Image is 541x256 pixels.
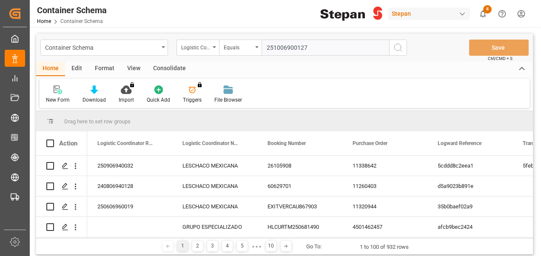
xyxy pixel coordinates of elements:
div: 240806940128 [87,176,172,196]
button: open menu [177,40,219,56]
span: 8 [483,5,492,14]
div: 5cddd8c2eea1 [427,156,513,176]
button: Help Center [493,4,512,23]
div: 2 [192,241,203,251]
input: Type to search [262,40,389,56]
div: Equals [224,42,253,51]
div: 4501462457 [342,217,427,237]
div: LESCHACO MEXICANA [172,156,257,176]
span: Ctrl/CMD + S [488,55,513,62]
div: LESCHACO MEXICANA [172,196,257,216]
div: Container Schema [37,4,107,17]
div: 11260403 [342,176,427,196]
div: d5a9023b891e [427,176,513,196]
img: Stepan_Company_logo.svg.png_1713531530.png [320,6,382,21]
div: 4 [222,241,233,251]
button: show 8 new notifications [473,4,493,23]
span: Drag here to set row groups [64,118,131,125]
div: Home [36,62,65,76]
div: Download [83,96,106,104]
div: Press SPACE to select this row. [36,156,87,176]
div: Go To: [306,242,322,251]
div: 35b0baef02a9 [427,196,513,216]
div: afcb9bec2424 [427,217,513,237]
span: Logistic Coordinator Name [182,140,239,146]
div: EXITVERCAU867903 [257,196,342,216]
div: 11338642 [342,156,427,176]
div: 250606960019 [87,196,172,216]
span: Logward Reference [438,140,481,146]
div: 5 [237,241,248,251]
div: Quick Add [147,96,170,104]
div: Press SPACE to select this row. [36,176,87,196]
div: 60629701 [257,176,342,196]
button: Save [469,40,529,56]
div: HLCURTM250681490 [257,217,342,237]
div: Edit [65,62,88,76]
div: Press SPACE to select this row. [36,217,87,237]
div: New Form [46,96,70,104]
div: 10 [266,241,276,251]
div: Stepan [388,8,470,20]
button: open menu [219,40,262,56]
div: 3 [207,241,218,251]
div: ● ● ● [252,243,261,250]
div: File Browser [214,96,242,104]
button: search button [389,40,407,56]
div: Action [59,139,77,147]
div: Logistic Coordinator Reference Number [181,42,210,51]
button: open menu [40,40,168,56]
div: LESCHACO MEXICANA [172,176,257,196]
div: 1 [177,241,188,251]
button: Stepan [388,6,473,22]
div: View [121,62,147,76]
span: Purchase Order [353,140,387,146]
div: 1 to 100 of 932 rows [360,243,409,251]
a: Home [37,18,51,24]
span: Booking Number [268,140,306,146]
div: Consolidate [147,62,192,76]
div: Press SPACE to select this row. [36,196,87,217]
div: 26105908 [257,156,342,176]
div: Container Schema [45,42,159,52]
div: GRUPO ESPECIALIZADO [172,217,257,237]
div: 11320944 [342,196,427,216]
span: Logistic Coordinator Reference Number [97,140,154,146]
div: 250906940032 [87,156,172,176]
div: Format [88,62,121,76]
